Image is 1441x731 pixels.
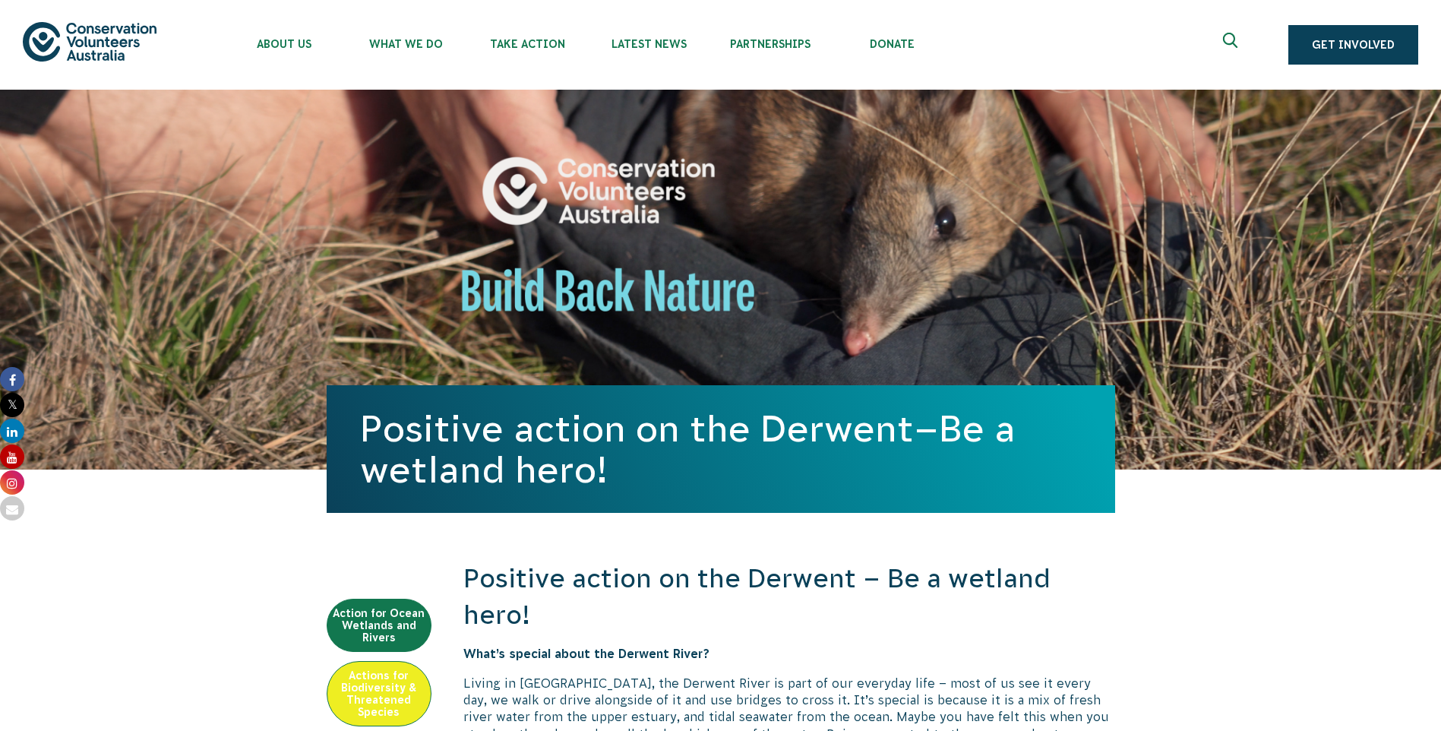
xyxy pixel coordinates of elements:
h2: Positive action on the Derwent – Be a wetland hero! [463,561,1115,633]
span: What We Do [345,38,466,50]
img: logo.svg [23,22,156,61]
span: Partnerships [709,38,831,50]
span: Take Action [466,38,588,50]
h1: Positive action on the Derwent–Be a wetland hero! [360,408,1082,490]
a: Actions for Biodiversity & Threatened Species [327,661,431,726]
span: Expand search box [1223,33,1242,57]
button: Expand search box Close search box [1214,27,1250,63]
span: Donate [831,38,953,50]
span: What’s special about the Derwent River? [463,647,709,660]
span: Latest News [588,38,709,50]
a: Get Involved [1288,25,1418,65]
a: Action for Ocean Wetlands and Rivers [327,599,431,652]
span: About Us [223,38,345,50]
